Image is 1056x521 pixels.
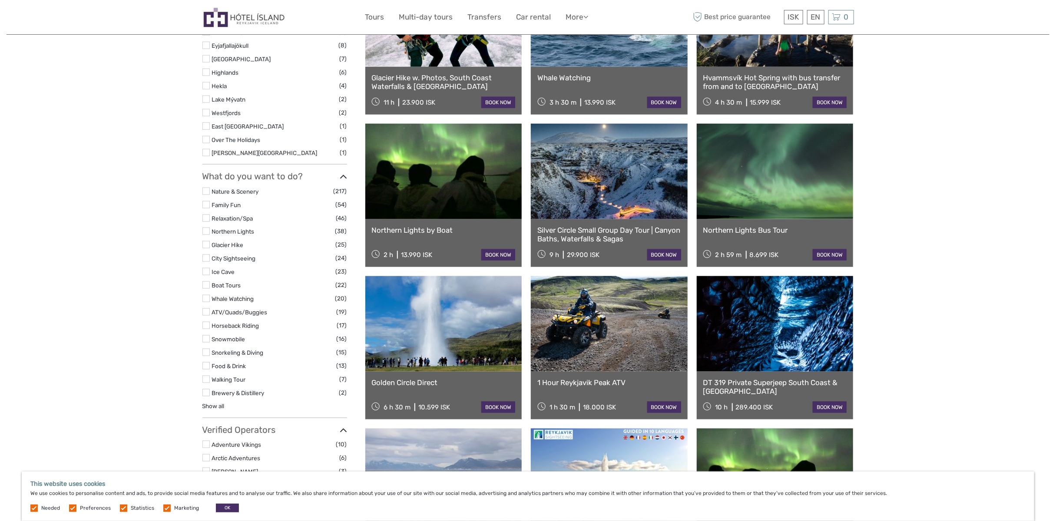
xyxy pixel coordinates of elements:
[340,121,347,131] span: (1)
[212,376,246,383] a: Walking Tour
[212,109,241,116] a: Westfjords
[750,251,779,259] div: 8.699 ISK
[340,81,347,91] span: (4)
[703,73,847,91] a: Hvammsvík Hot Spring with bus transfer from and to [GEOGRAPHIC_DATA]
[481,97,515,108] a: book now
[212,56,271,63] a: [GEOGRAPHIC_DATA]
[384,99,394,106] span: 11 h
[481,402,515,413] a: book now
[212,201,241,208] a: Family Fun
[336,213,347,223] span: (46)
[212,42,249,49] a: Eyjafjallajökull
[813,97,847,108] a: book now
[336,267,347,277] span: (23)
[202,425,347,435] h3: Verified Operators
[212,309,268,316] a: ATV/Quads/Buggies
[100,13,110,24] button: Open LiveChat chat widget
[336,280,347,290] span: (22)
[212,241,244,248] a: Glacier Hike
[340,374,347,384] span: (7)
[337,361,347,371] span: (13)
[691,10,782,24] span: Best price guarantee
[788,13,799,21] span: ISK
[340,453,347,463] span: (6)
[202,402,225,409] a: Show all
[334,186,347,196] span: (217)
[401,251,432,259] div: 13.990 ISK
[212,215,253,222] a: Relaxation/Spa
[550,403,575,411] span: 1 h 30 m
[216,504,239,512] button: OK
[212,149,318,156] a: [PERSON_NAME][GEOGRAPHIC_DATA]
[212,228,255,235] a: Northern Lights
[647,402,681,413] a: book now
[22,472,1034,521] div: We use cookies to personalise content and ads, to provide social media features and to analyse ou...
[337,334,347,344] span: (16)
[212,455,261,462] a: Arctic Adventures
[212,363,246,369] a: Food & Drink
[372,378,516,387] a: Golden Circle Direct
[212,468,258,475] a: [PERSON_NAME]
[212,441,262,448] a: Adventure Vikings
[550,99,576,106] span: 3 h 30 m
[80,505,111,512] label: Preferences
[399,11,453,23] a: Multi-day tours
[12,15,98,22] p: We're away right now. Please check back later!
[567,251,599,259] div: 29.900 ISK
[212,282,241,289] a: Boat Tours
[813,249,847,260] a: book now
[202,171,347,181] h3: What do you want to do?
[584,99,616,106] div: 13.990 ISK
[336,200,347,210] span: (54)
[566,11,589,23] a: More
[30,480,1026,488] h5: This website uses cookies
[339,388,347,398] span: (2)
[813,402,847,413] a: book now
[703,378,847,396] a: DT 319 Private Superjeep South Coast & [GEOGRAPHIC_DATA]
[736,403,773,411] div: 289.400 ISK
[583,403,616,411] div: 18.000 ISK
[647,97,681,108] a: book now
[537,73,681,82] a: Whale Watching
[336,253,347,263] span: (24)
[715,251,742,259] span: 2 h 59 m
[647,249,681,260] a: book now
[550,251,559,259] span: 9 h
[336,439,347,449] span: (10)
[339,108,347,118] span: (2)
[212,255,256,262] a: City Sightseeing
[372,73,516,91] a: Glacier Hike w. Photos, South Coast Waterfalls & [GEOGRAPHIC_DATA]
[339,94,347,104] span: (2)
[537,226,681,244] a: Silver Circle Small Group Day Tour | Canyon Baths, Waterfalls & Sagas
[212,188,259,195] a: Nature & Scenery
[212,96,246,103] a: Lake Mývatn
[365,11,384,23] a: Tours
[715,403,728,411] span: 10 h
[212,69,239,76] a: Highlands
[340,67,347,77] span: (6)
[336,240,347,250] span: (25)
[340,135,347,145] span: (1)
[335,226,347,236] span: (38)
[212,295,254,302] a: Whale Watching
[335,293,347,303] span: (20)
[703,226,847,234] a: Northern Lights Bus Tour
[339,40,347,50] span: (8)
[212,336,245,343] a: Snowmobile
[384,251,393,259] span: 2 h
[468,11,502,23] a: Transfers
[384,403,410,411] span: 6 h 30 m
[715,99,742,106] span: 4 h 30 m
[807,10,824,24] div: EN
[212,389,265,396] a: Brewery & Distillery
[212,123,284,130] a: East [GEOGRAPHIC_DATA]
[202,7,286,28] img: Hótel Ísland
[537,378,681,387] a: 1 Hour Reykjavik Peak ATV
[843,13,850,21] span: 0
[418,403,450,411] div: 10.599 ISK
[337,347,347,357] span: (15)
[750,99,781,106] div: 15.999 ISK
[372,226,516,234] a: Northern Lights by Boat
[212,136,261,143] a: Over The Holidays
[339,466,347,476] span: (3)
